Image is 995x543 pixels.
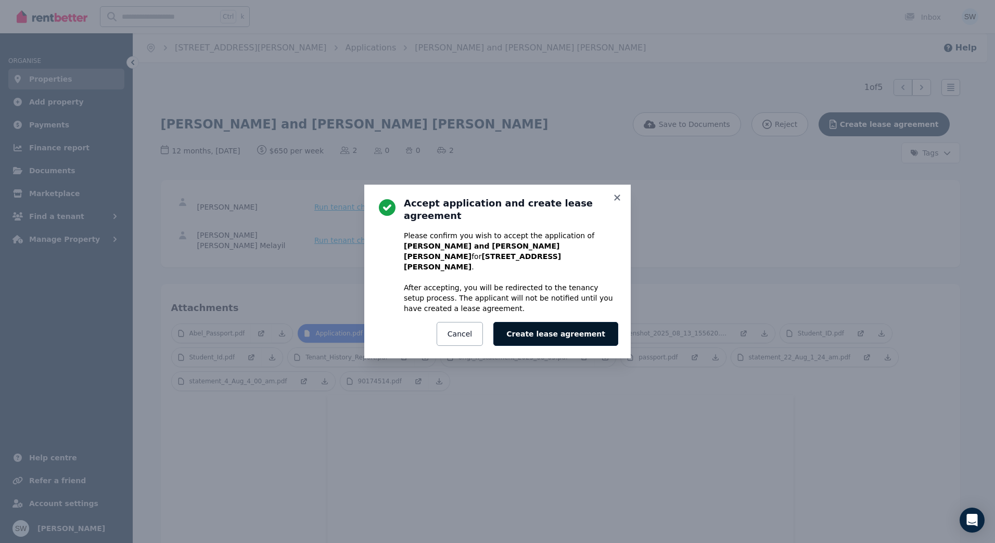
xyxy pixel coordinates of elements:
[493,322,618,346] button: Create lease agreement
[404,197,618,222] h3: Accept application and create lease agreement
[404,252,561,271] b: [STREET_ADDRESS][PERSON_NAME]
[437,322,483,346] button: Cancel
[960,508,985,533] div: Open Intercom Messenger
[404,242,559,261] b: [PERSON_NAME] and [PERSON_NAME] [PERSON_NAME]
[404,230,618,314] p: Please confirm you wish to accept the application of for . After accepting, you will be redirecte...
